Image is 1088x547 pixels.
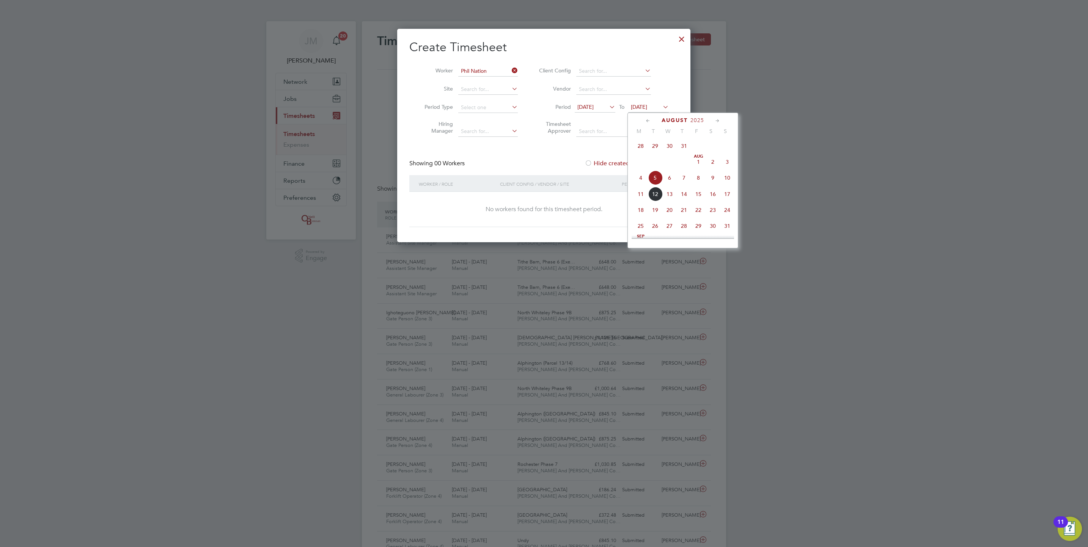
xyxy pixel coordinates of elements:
[675,128,689,135] span: T
[634,203,648,217] span: 18
[706,171,720,185] span: 9
[706,155,720,169] span: 2
[537,121,571,134] label: Timesheet Approver
[718,128,733,135] span: S
[634,219,648,233] span: 25
[620,175,671,193] div: Period
[458,102,518,113] input: Select one
[1057,522,1064,532] div: 11
[720,171,734,185] span: 10
[706,203,720,217] span: 23
[434,160,465,167] span: 00 Workers
[417,175,498,193] div: Worker / Role
[691,187,706,201] span: 15
[662,235,677,249] span: 3
[576,126,651,137] input: Search for...
[634,171,648,185] span: 4
[537,103,571,110] label: Period
[662,171,677,185] span: 6
[576,66,651,77] input: Search for...
[662,203,677,217] span: 20
[634,235,648,249] span: 1
[419,103,453,110] label: Period Type
[1058,517,1082,541] button: Open Resource Center, 11 new notifications
[458,126,518,137] input: Search for...
[458,66,518,77] input: Search for...
[691,155,706,158] span: Aug
[417,205,671,213] div: No workers found for this timesheet period.
[648,139,662,153] span: 29
[662,117,688,124] span: August
[537,67,571,74] label: Client Config
[419,121,453,134] label: Hiring Manager
[537,85,571,92] label: Vendor
[691,235,706,249] span: 5
[662,139,677,153] span: 30
[634,187,648,201] span: 11
[677,139,691,153] span: 31
[706,187,720,201] span: 16
[648,187,662,201] span: 12
[419,85,453,92] label: Site
[648,203,662,217] span: 19
[720,219,734,233] span: 31
[634,235,648,238] span: Sep
[632,128,646,135] span: M
[648,171,662,185] span: 5
[617,102,627,112] span: To
[677,171,691,185] span: 7
[585,160,662,167] label: Hide created timesheets
[498,175,620,193] div: Client Config / Vendor / Site
[720,155,734,169] span: 3
[677,203,691,217] span: 21
[720,187,734,201] span: 17
[720,235,734,249] span: 7
[631,103,647,110] span: [DATE]
[706,235,720,249] span: 6
[691,219,706,233] span: 29
[409,39,678,55] h2: Create Timesheet
[677,219,691,233] span: 28
[689,128,704,135] span: F
[662,219,677,233] span: 27
[577,103,594,110] span: [DATE]
[662,187,677,201] span: 13
[660,128,675,135] span: W
[419,67,453,74] label: Worker
[720,203,734,217] span: 24
[648,219,662,233] span: 26
[648,235,662,249] span: 2
[691,171,706,185] span: 8
[458,84,518,95] input: Search for...
[691,203,706,217] span: 22
[677,235,691,249] span: 4
[691,155,706,169] span: 1
[634,139,648,153] span: 28
[646,128,660,135] span: T
[704,128,718,135] span: S
[690,117,704,124] span: 2025
[576,84,651,95] input: Search for...
[706,219,720,233] span: 30
[677,187,691,201] span: 14
[409,160,466,168] div: Showing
